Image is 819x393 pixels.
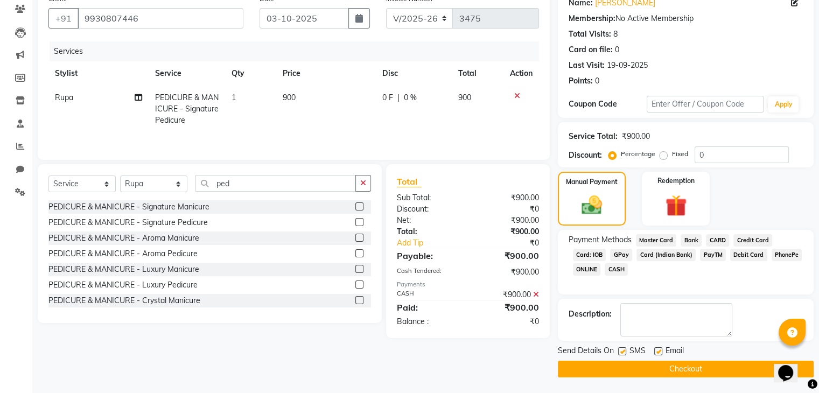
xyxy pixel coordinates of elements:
th: Action [503,61,539,86]
span: Send Details On [558,345,614,359]
span: CASH [605,263,628,276]
div: No Active Membership [569,13,803,24]
input: Search by Name/Mobile/Email/Code [78,8,243,29]
div: ₹0 [468,203,547,215]
img: _cash.svg [575,193,608,217]
input: Search or Scan [195,175,356,192]
div: Total Visits: [569,29,611,40]
div: PEDICURE & MANICURE - Signature Manicure [48,201,209,213]
span: 0 F [382,92,393,103]
div: CASH [389,289,468,300]
span: Card: IOB [573,249,606,261]
th: Qty [225,61,276,86]
div: Total: [389,226,468,237]
div: ₹900.00 [468,266,547,278]
th: Price [276,61,376,86]
span: Card (Indian Bank) [636,249,696,261]
div: Balance : [389,316,468,327]
span: SMS [629,345,646,359]
div: Services [50,41,547,61]
div: ₹900.00 [468,215,547,226]
div: PEDICURE & MANICURE - Luxury Pedicure [48,279,198,291]
input: Enter Offer / Coupon Code [647,96,764,113]
span: Debit Card [730,249,767,261]
div: Service Total: [569,131,618,142]
div: 19-09-2025 [607,60,648,71]
div: ₹900.00 [468,226,547,237]
th: Service [149,61,225,86]
div: Discount: [569,150,602,161]
span: Credit Card [733,234,772,247]
th: Total [452,61,503,86]
span: PEDICURE & MANICURE - Signature Pedicure [155,93,219,125]
span: 900 [283,93,296,102]
div: Sub Total: [389,192,468,203]
label: Manual Payment [566,177,618,187]
div: ₹0 [481,237,547,249]
label: Redemption [657,176,695,186]
span: Total [397,176,422,187]
button: +91 [48,8,79,29]
div: Payable: [389,249,468,262]
a: Add Tip [389,237,481,249]
div: Cash Tendered: [389,266,468,278]
span: 0 % [404,92,417,103]
span: ONLINE [573,263,601,276]
th: Stylist [48,61,149,86]
div: ₹900.00 [468,192,547,203]
span: Master Card [636,234,677,247]
span: Bank [681,234,702,247]
th: Disc [376,61,452,86]
div: Card on file: [569,44,613,55]
div: 0 [615,44,619,55]
label: Fixed [672,149,688,159]
span: 1 [232,93,236,102]
button: Checkout [558,361,814,377]
div: ₹900.00 [468,301,547,314]
button: Apply [768,96,799,113]
div: Discount: [389,203,468,215]
span: GPay [610,249,632,261]
div: PEDICURE & MANICURE - Aroma Manicure [48,233,199,244]
span: Email [666,345,684,359]
span: CARD [706,234,729,247]
div: Description: [569,308,612,320]
div: 8 [613,29,618,40]
div: Last Visit: [569,60,605,71]
div: Net: [389,215,468,226]
div: PEDICURE & MANICURE - Aroma Pedicure [48,248,198,259]
div: ₹0 [468,316,547,327]
label: Percentage [621,149,655,159]
div: Paid: [389,301,468,314]
img: _gift.svg [659,192,694,219]
span: | [397,92,400,103]
span: Rupa [55,93,73,102]
div: PEDICURE & MANICURE - Luxury Manicure [48,264,199,275]
div: 0 [595,75,599,87]
iframe: chat widget [774,350,808,382]
span: Payment Methods [569,234,632,245]
div: ₹900.00 [622,131,650,142]
div: Membership: [569,13,615,24]
div: PEDICURE & MANICURE - Crystal Manicure [48,295,200,306]
span: 900 [458,93,471,102]
div: Payments [397,280,539,289]
span: PayTM [700,249,726,261]
div: Coupon Code [569,99,647,110]
span: PhonePe [772,249,802,261]
div: ₹900.00 [468,289,547,300]
div: PEDICURE & MANICURE - Signature Pedicure [48,217,208,228]
div: Points: [569,75,593,87]
div: ₹900.00 [468,249,547,262]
